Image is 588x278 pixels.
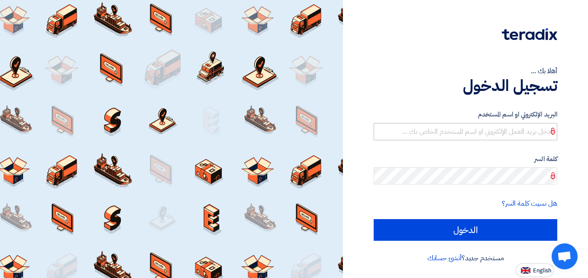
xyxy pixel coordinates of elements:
[374,110,557,120] label: البريد الإلكتروني او اسم المستخدم
[374,66,557,76] div: أهلا بك ...
[374,253,557,263] div: مستخدم جديد؟
[427,253,462,263] a: أنشئ حسابك
[374,219,557,241] input: الدخول
[502,28,557,40] img: Teradix logo
[374,154,557,164] label: كلمة السر
[374,76,557,95] h1: تسجيل الدخول
[516,263,554,277] button: English
[521,267,530,274] img: en-US.png
[552,243,578,269] div: دردشة مفتوحة
[374,123,557,140] input: أدخل بريد العمل الإلكتروني او اسم المستخدم الخاص بك ...
[533,268,551,274] span: English
[502,198,557,209] a: هل نسيت كلمة السر؟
